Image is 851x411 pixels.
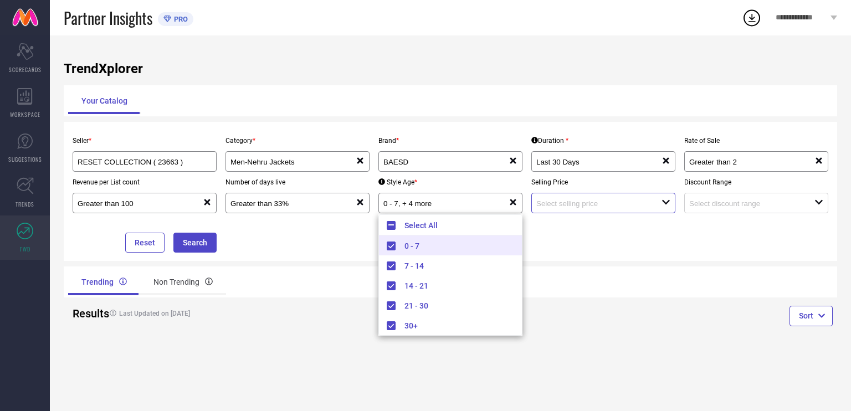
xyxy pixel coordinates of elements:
[64,61,837,76] h1: TrendXplorer
[531,137,568,145] div: Duration
[536,156,662,167] div: Last 30 Days
[383,198,509,208] div: 0 - 7, 7 - 14, 14 - 21, 21 - 30, 30+
[78,199,190,208] input: Select revenue per list count
[230,199,343,208] input: Select number of days live
[73,137,217,145] p: Seller
[379,255,522,275] li: 7 - 14
[73,178,217,186] p: Revenue per List count
[378,137,522,145] p: Brand
[383,158,496,166] input: Select brands
[9,65,42,74] span: SCORECARDS
[684,137,828,145] p: Rate of Sale
[689,156,814,167] div: Greater than 2
[378,178,417,186] div: Style Age
[125,233,165,253] button: Reset
[20,245,30,253] span: FWD
[171,15,188,23] span: PRO
[536,158,649,166] input: Select Duration
[536,199,649,208] input: Select selling price
[68,88,141,114] div: Your Catalog
[379,215,522,235] li: Select All
[140,269,226,295] div: Non Trending
[790,306,833,326] button: Sort
[383,156,509,167] div: BAESD
[173,233,217,253] button: Search
[78,156,212,167] div: RESET COLLECTION ( 23663 )
[383,199,496,208] input: Select style age
[742,8,762,28] div: Open download list
[8,155,42,163] span: SUGGESTIONS
[78,158,198,166] input: Select seller
[73,307,95,320] h2: Results
[379,295,522,315] li: 21 - 30
[225,178,370,186] p: Number of days live
[64,7,152,29] span: Partner Insights
[10,110,40,119] span: WORKSPACE
[78,198,203,208] div: Greater than 100
[379,315,522,335] li: 30+
[104,310,410,317] h4: Last Updated on [DATE]
[16,200,34,208] span: TRENDS
[689,158,802,166] input: Select rate of sale
[379,235,522,255] li: 0 - 7
[531,178,675,186] p: Selling Price
[68,269,140,295] div: Trending
[379,275,522,295] li: 14 - 21
[230,198,356,208] div: Greater than 33%
[230,158,343,166] input: Select upto 10 categories
[689,199,802,208] input: Select discount range
[684,178,828,186] p: Discount Range
[230,156,356,167] div: Men-Nehru Jackets
[225,137,370,145] p: Category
